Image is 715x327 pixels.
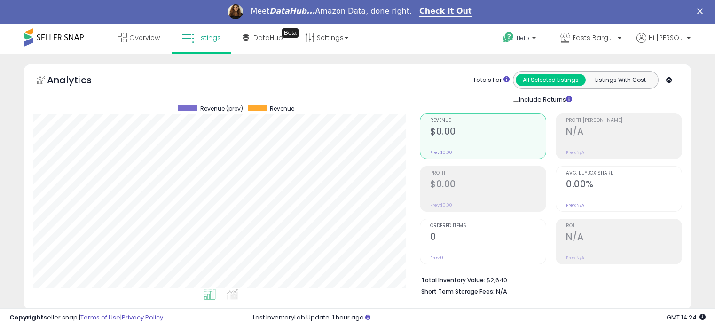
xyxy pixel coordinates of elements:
[228,4,243,19] img: Profile image for Georgie
[430,231,546,244] h2: 0
[253,313,706,322] div: Last InventoryLab Update: 1 hour ago.
[200,105,243,112] span: Revenue (prev)
[9,313,163,322] div: seller snap | |
[566,179,682,191] h2: 0.00%
[667,313,706,322] span: 2025-09-17 14:24 GMT
[553,24,629,54] a: Easts Bargains
[495,24,545,54] a: Help
[196,33,221,42] span: Listings
[517,34,529,42] span: Help
[430,171,546,176] span: Profit
[430,179,546,191] h2: $0.00
[270,105,294,112] span: Revenue
[430,223,546,229] span: Ordered Items
[251,7,412,16] div: Meet Amazon Data, done right.
[421,276,485,284] b: Total Inventory Value:
[566,231,682,244] h2: N/A
[573,33,615,42] span: Easts Bargains
[566,150,584,155] small: Prev: N/A
[649,33,684,42] span: Hi [PERSON_NAME]
[566,118,682,123] span: Profit [PERSON_NAME]
[175,24,228,52] a: Listings
[697,8,707,14] div: Close
[421,287,495,295] b: Short Term Storage Fees:
[566,126,682,139] h2: N/A
[566,223,682,229] span: ROI
[282,28,299,38] div: Tooltip anchor
[80,313,120,322] a: Terms of Use
[421,274,675,285] li: $2,640
[122,313,163,322] a: Privacy Policy
[430,118,546,123] span: Revenue
[585,74,655,86] button: Listings With Cost
[503,32,514,43] i: Get Help
[566,255,584,261] small: Prev: N/A
[506,94,583,104] div: Include Returns
[636,33,691,54] a: Hi [PERSON_NAME]
[430,126,546,139] h2: $0.00
[236,24,290,52] a: DataHub
[269,7,315,16] i: DataHub...
[430,150,452,155] small: Prev: $0.00
[419,7,472,17] a: Check It Out
[430,255,443,261] small: Prev: 0
[298,24,355,52] a: Settings
[110,24,167,52] a: Overview
[516,74,586,86] button: All Selected Listings
[566,171,682,176] span: Avg. Buybox Share
[129,33,160,42] span: Overview
[473,76,510,85] div: Totals For
[9,313,44,322] strong: Copyright
[496,287,507,296] span: N/A
[430,202,452,208] small: Prev: $0.00
[253,33,283,42] span: DataHub
[47,73,110,89] h5: Analytics
[566,202,584,208] small: Prev: N/A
